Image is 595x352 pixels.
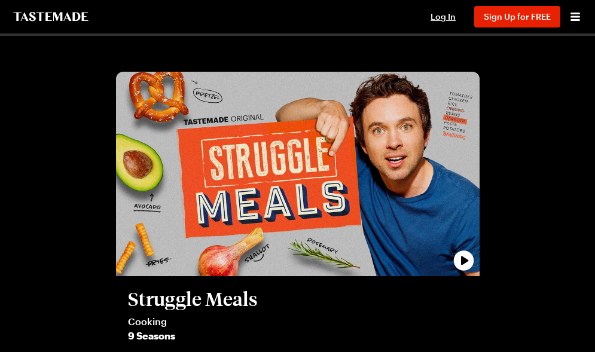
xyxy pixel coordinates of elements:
[128,314,468,329] span: Cooking
[116,72,480,276] img: Struggle Meals
[431,11,456,22] span: Log In
[128,288,468,310] h2: Struggle Meals
[484,11,551,22] span: Sign Up for FREE
[116,72,480,276] button: play trailer
[567,9,583,25] button: Open menu
[474,6,560,27] button: Sign Up for FREE
[419,11,467,23] button: Log In
[12,12,90,22] a: To Tastemade Home Page
[128,329,468,343] span: 9 Seasons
